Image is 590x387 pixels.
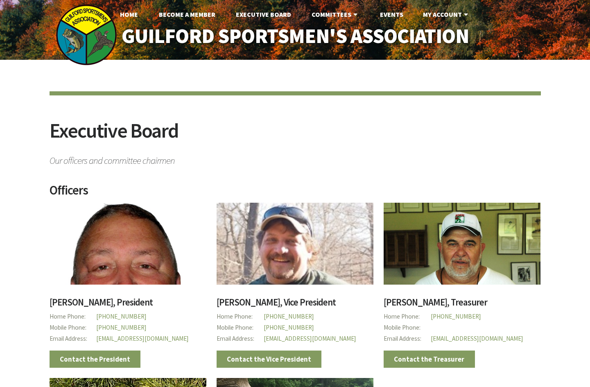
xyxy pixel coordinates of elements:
[264,335,356,342] a: [EMAIL_ADDRESS][DOMAIN_NAME]
[50,120,541,151] h2: Executive Board
[50,322,97,333] span: Mobile Phone
[384,322,431,333] span: Mobile Phone
[217,311,264,322] span: Home Phone
[152,6,222,23] a: Become A Member
[96,312,147,320] a: [PHONE_NUMBER]
[113,6,145,23] a: Home
[373,6,410,23] a: Events
[50,351,141,368] a: Contact the President
[96,335,189,342] a: [EMAIL_ADDRESS][DOMAIN_NAME]
[217,351,322,368] a: Contact the Vice President
[384,333,431,344] span: Email Address
[217,333,264,344] span: Email Address
[264,312,314,320] a: [PHONE_NUMBER]
[104,19,486,54] a: Guilford Sportsmen's Association
[50,297,206,312] h3: [PERSON_NAME], President
[96,324,147,331] a: [PHONE_NUMBER]
[264,324,314,331] a: [PHONE_NUMBER]
[431,335,523,342] a: [EMAIL_ADDRESS][DOMAIN_NAME]
[384,311,431,322] span: Home Phone
[50,311,97,322] span: Home Phone
[217,322,264,333] span: Mobile Phone
[50,333,97,344] span: Email Address
[50,184,541,203] h2: Officers
[217,297,373,312] h3: [PERSON_NAME], Vice President
[384,351,475,368] a: Contact the Treasurer
[384,297,540,312] h3: [PERSON_NAME], Treasurer
[431,312,481,320] a: [PHONE_NUMBER]
[305,6,366,23] a: Committees
[56,4,117,66] img: logo_sm.png
[229,6,298,23] a: Executive Board
[50,151,541,165] span: Our officers and committee chairmen
[416,6,477,23] a: My Account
